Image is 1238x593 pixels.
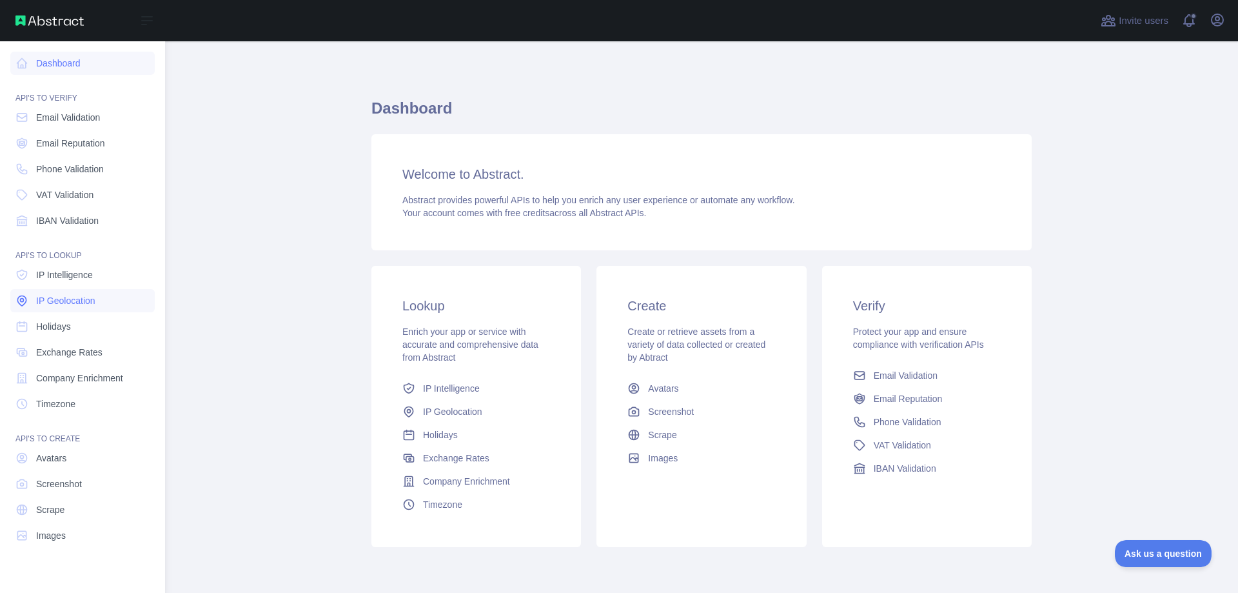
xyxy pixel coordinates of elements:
[874,462,936,475] span: IBAN Validation
[848,387,1006,410] a: Email Reputation
[622,423,780,447] a: Scrape
[848,364,1006,387] a: Email Validation
[627,327,765,363] span: Create or retrieve assets from a variety of data collected or created by Abtract
[848,434,1006,457] a: VAT Validation
[874,369,938,382] span: Email Validation
[402,208,646,218] span: Your account comes with across all Abstract APIs.
[397,377,555,400] a: IP Intelligence
[648,452,678,465] span: Images
[397,470,555,493] a: Company Enrichment
[36,372,123,385] span: Company Enrichment
[10,235,155,261] div: API'S TO LOOKUP
[397,400,555,423] a: IP Geolocation
[36,188,93,201] span: VAT Validation
[423,428,458,441] span: Holidays
[10,132,155,155] a: Email Reputation
[648,382,678,395] span: Avatars
[371,98,1032,129] h1: Dashboard
[10,289,155,312] a: IP Geolocation
[10,77,155,103] div: API'S TO VERIFY
[10,183,155,206] a: VAT Validation
[423,405,482,418] span: IP Geolocation
[36,294,95,307] span: IP Geolocation
[10,263,155,286] a: IP Intelligence
[402,165,1001,183] h3: Welcome to Abstract.
[874,416,941,428] span: Phone Validation
[505,208,549,218] span: free credits
[423,382,480,395] span: IP Intelligence
[10,524,155,547] a: Images
[10,157,155,181] a: Phone Validation
[1119,14,1168,28] span: Invite users
[874,439,931,452] span: VAT Validation
[10,418,155,444] div: API'S TO CREATE
[36,477,82,490] span: Screenshot
[402,195,795,205] span: Abstract provides powerful APIs to help you enrich any user experience or automate any workflow.
[10,367,155,390] a: Company Enrichment
[36,163,104,176] span: Phone Validation
[10,498,155,521] a: Scrape
[36,529,66,542] span: Images
[848,410,1006,434] a: Phone Validation
[853,297,1001,315] h3: Verify
[622,400,780,423] a: Screenshot
[648,428,676,441] span: Scrape
[36,503,64,516] span: Scrape
[10,447,155,470] a: Avatars
[36,137,105,150] span: Email Reputation
[402,327,538,363] span: Enrich your app or service with accurate and comprehensive data from Abstract
[36,214,99,227] span: IBAN Validation
[10,209,155,232] a: IBAN Validation
[397,447,555,470] a: Exchange Rates
[10,315,155,338] a: Holidays
[36,397,75,410] span: Timezone
[423,452,489,465] span: Exchange Rates
[627,297,775,315] h3: Create
[423,475,510,488] span: Company Enrichment
[622,447,780,470] a: Images
[10,341,155,364] a: Exchange Rates
[402,297,550,315] h3: Lookup
[648,405,694,418] span: Screenshot
[36,452,66,465] span: Avatars
[10,392,155,416] a: Timezone
[36,111,100,124] span: Email Validation
[10,472,155,496] a: Screenshot
[848,457,1006,480] a: IBAN Validation
[397,423,555,447] a: Holidays
[397,493,555,516] a: Timezone
[36,346,103,359] span: Exchange Rates
[853,327,984,350] span: Protect your app and ensure compliance with verification APIs
[874,392,943,405] span: Email Reputation
[1098,10,1171,31] button: Invite users
[10,106,155,129] a: Email Validation
[1115,540,1212,567] iframe: Toggle Customer Support
[36,268,93,281] span: IP Intelligence
[10,52,155,75] a: Dashboard
[36,320,71,333] span: Holidays
[423,498,462,511] span: Timezone
[15,15,84,26] img: Abstract API
[622,377,780,400] a: Avatars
